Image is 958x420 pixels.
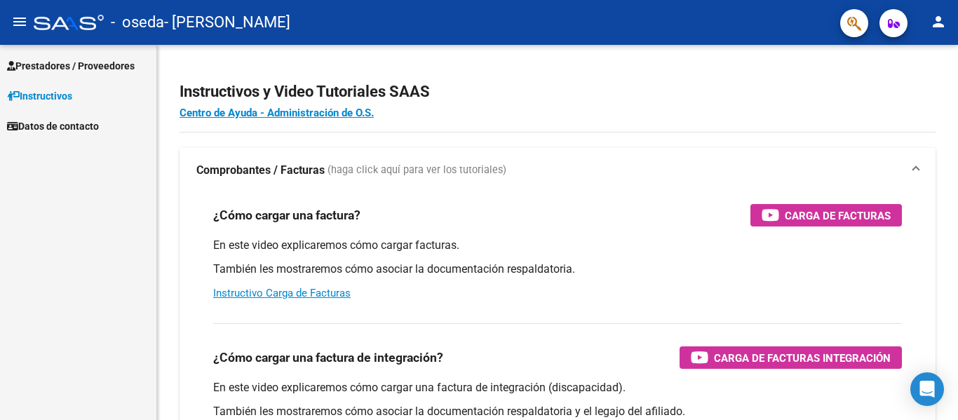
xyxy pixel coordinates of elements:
span: (haga click aquí para ver los tutoriales) [328,163,506,178]
mat-icon: person [930,13,947,30]
span: Prestadores / Proveedores [7,58,135,74]
button: Carga de Facturas [750,204,902,226]
p: En este video explicaremos cómo cargar facturas. [213,238,902,253]
span: Carga de Facturas Integración [714,349,891,367]
span: Datos de contacto [7,118,99,134]
strong: Comprobantes / Facturas [196,163,325,178]
p: También les mostraremos cómo asociar la documentación respaldatoria y el legajo del afiliado. [213,404,902,419]
h3: ¿Cómo cargar una factura? [213,205,360,225]
p: También les mostraremos cómo asociar la documentación respaldatoria. [213,262,902,277]
span: - [PERSON_NAME] [164,7,290,38]
span: Instructivos [7,88,72,104]
h3: ¿Cómo cargar una factura de integración? [213,348,443,367]
h2: Instructivos y Video Tutoriales SAAS [180,79,936,105]
mat-expansion-panel-header: Comprobantes / Facturas (haga click aquí para ver los tutoriales) [180,148,936,193]
a: Instructivo Carga de Facturas [213,287,351,299]
span: Carga de Facturas [785,207,891,224]
a: Centro de Ayuda - Administración de O.S. [180,107,374,119]
div: Open Intercom Messenger [910,372,944,406]
mat-icon: menu [11,13,28,30]
p: En este video explicaremos cómo cargar una factura de integración (discapacidad). [213,380,902,395]
button: Carga de Facturas Integración [680,346,902,369]
span: - oseda [111,7,164,38]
